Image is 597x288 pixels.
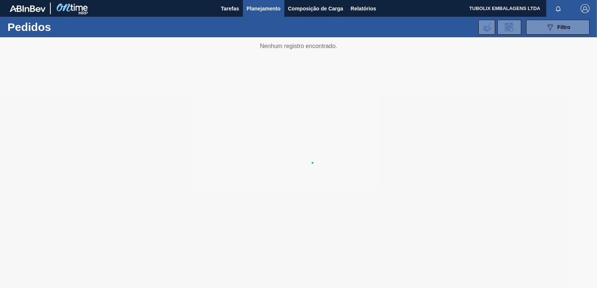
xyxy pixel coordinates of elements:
span: Planejamento [247,4,281,13]
span: Composição de Carga [288,4,343,13]
button: Notificações [546,3,570,14]
h1: Pedidos [7,23,116,31]
div: Solicitação de Revisão de Pedidos [497,20,521,35]
img: Logout [581,4,590,13]
button: Filtro [526,20,590,35]
span: Filtro [557,24,571,30]
span: Relatórios [351,4,376,13]
img: TNhmsLtSVTkK8tSr43FrP2fwEKptu5GPRR3wAAAABJRU5ErkJggg== [10,5,46,12]
span: Tarefas [221,4,239,13]
div: Importar Negociações dos Pedidos [478,20,495,35]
